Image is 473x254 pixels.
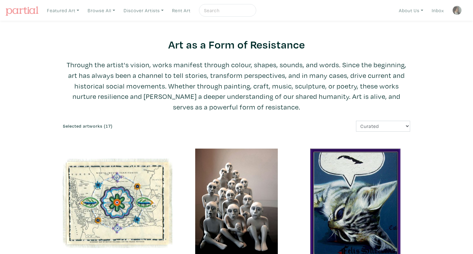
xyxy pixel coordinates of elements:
a: Browse All [85,4,118,17]
h2: Art as a Form of Resistance [63,38,410,51]
input: Search [203,7,250,14]
a: Discover Artists [121,4,166,17]
a: Inbox [429,4,447,17]
p: Through the artist's vision, works manifest through colour, shapes, sounds, and words. Since the ... [63,59,410,112]
a: Featured Art [44,4,82,17]
a: Rent Art [169,4,193,17]
a: About Us [396,4,426,17]
img: phpThumb.php [452,6,462,15]
h6: Selected artworks (17) [63,124,232,129]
